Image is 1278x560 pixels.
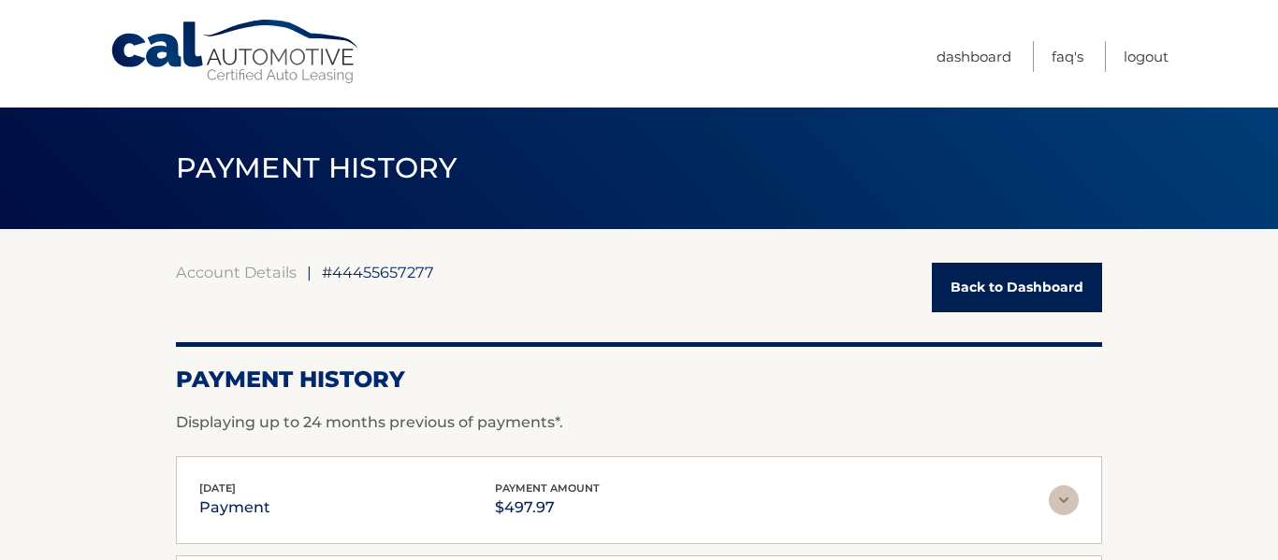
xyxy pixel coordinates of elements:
a: Cal Automotive [109,19,362,85]
span: [DATE] [199,481,236,495]
a: Logout [1124,41,1169,72]
span: PAYMENT HISTORY [176,151,457,185]
img: accordion-rest.svg [1049,485,1079,515]
p: Displaying up to 24 months previous of payments*. [176,411,1102,434]
p: payment [199,495,270,521]
a: Dashboard [937,41,1011,72]
a: Account Details [176,263,297,281]
a: FAQ's [1052,41,1083,72]
p: $497.97 [495,495,600,521]
span: #44455657277 [322,263,434,281]
span: payment amount [495,481,600,495]
h2: Payment History [176,366,1102,394]
span: | [307,263,312,281]
a: Back to Dashboard [932,263,1102,312]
